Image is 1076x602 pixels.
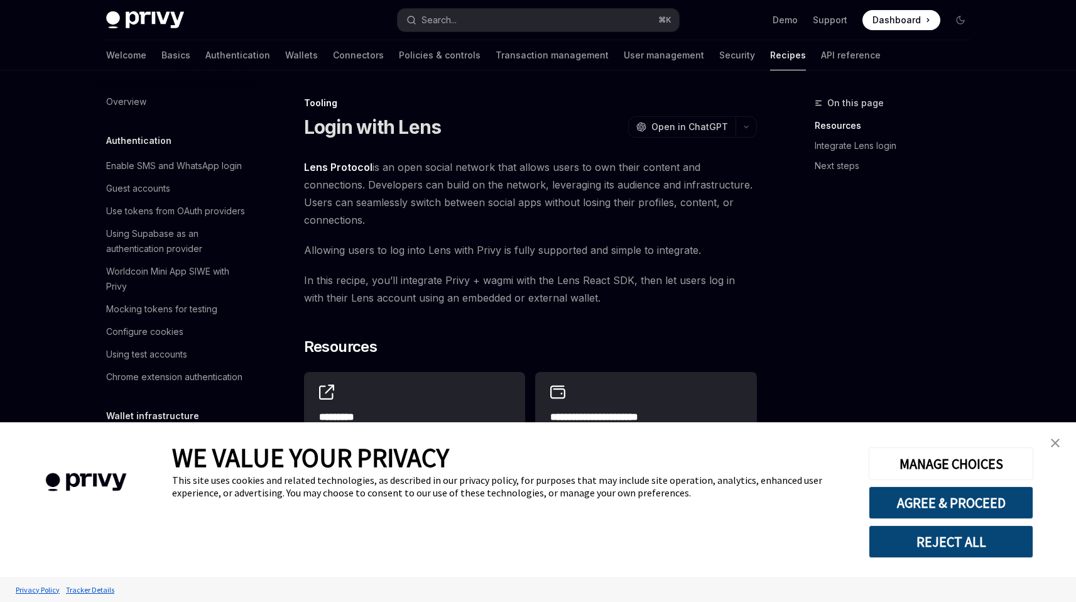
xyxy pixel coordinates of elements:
span: ⌘ K [658,15,671,25]
span: Resources [304,337,378,357]
h5: Wallet infrastructure [106,408,199,424]
div: This site uses cookies and related technologies, as described in our privacy policy, for purposes... [172,474,850,499]
h1: Login with Lens [304,116,442,138]
a: Welcome [106,40,146,70]
button: MANAGE CHOICES [869,447,1033,480]
button: AGREE & PROCEED [869,486,1033,519]
a: API reference [821,40,881,70]
span: is an open social network that allows users to own their content and connections. Developers can ... [304,158,757,229]
a: Recipes [770,40,806,70]
a: Demo [773,14,798,26]
button: Toggle dark mode [950,10,970,30]
a: Configure cookies [96,320,257,343]
a: Connectors [333,40,384,70]
a: Basics [161,40,190,70]
button: REJECT ALL [869,525,1033,558]
div: Guest accounts [106,181,170,196]
div: Worldcoin Mini App SIWE with Privy [106,264,249,294]
div: Using test accounts [106,347,187,362]
a: Resources [815,116,981,136]
a: Authentication [205,40,270,70]
div: Overview [106,94,146,109]
a: Overview [96,90,257,113]
div: Configure cookies [106,324,183,339]
a: Next steps [815,156,981,176]
a: **** ****Official documentation for Lens protocol and SDK. [304,372,525,470]
div: Mocking tokens for testing [106,302,217,317]
h5: Authentication [106,133,171,148]
span: WE VALUE YOUR PRIVACY [172,441,449,474]
a: close banner [1043,430,1068,456]
a: User management [624,40,704,70]
button: Search...⌘K [398,9,679,31]
a: Policies & controls [399,40,481,70]
a: Lens Protocol [304,161,372,174]
span: In this recipe, you’ll integrate Privy + wagmi with the Lens React SDK, then let users log in wit... [304,271,757,307]
a: Enable SMS and WhatsApp login [96,155,257,177]
a: Worldcoin Mini App SIWE with Privy [96,260,257,298]
div: Chrome extension authentication [106,369,242,385]
a: Chrome extension authentication [96,366,257,388]
a: Support [813,14,847,26]
a: Transaction management [496,40,609,70]
a: Use tokens from OAuth providers [96,200,257,222]
a: Dashboard [862,10,940,30]
div: Tooling [304,97,757,109]
a: Using Supabase as an authentication provider [96,222,257,260]
img: company logo [19,455,153,510]
a: Mocking tokens for testing [96,298,257,320]
button: Open in ChatGPT [628,116,736,138]
a: Guest accounts [96,177,257,200]
a: Wallets [285,40,318,70]
a: Integrate Lens login [815,136,981,156]
a: Using test accounts [96,343,257,366]
span: Allowing users to log into Lens with Privy is fully supported and simple to integrate. [304,241,757,259]
a: Tracker Details [63,579,117,601]
div: Search... [421,13,457,28]
div: Enable SMS and WhatsApp login [106,158,242,173]
img: close banner [1051,439,1060,447]
a: Security [719,40,755,70]
div: Using Supabase as an authentication provider [106,226,249,256]
img: dark logo [106,11,184,29]
a: Privacy Policy [13,579,63,601]
span: Dashboard [872,14,921,26]
span: On this page [827,96,884,111]
span: Open in ChatGPT [651,121,728,133]
div: Use tokens from OAuth providers [106,204,245,219]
